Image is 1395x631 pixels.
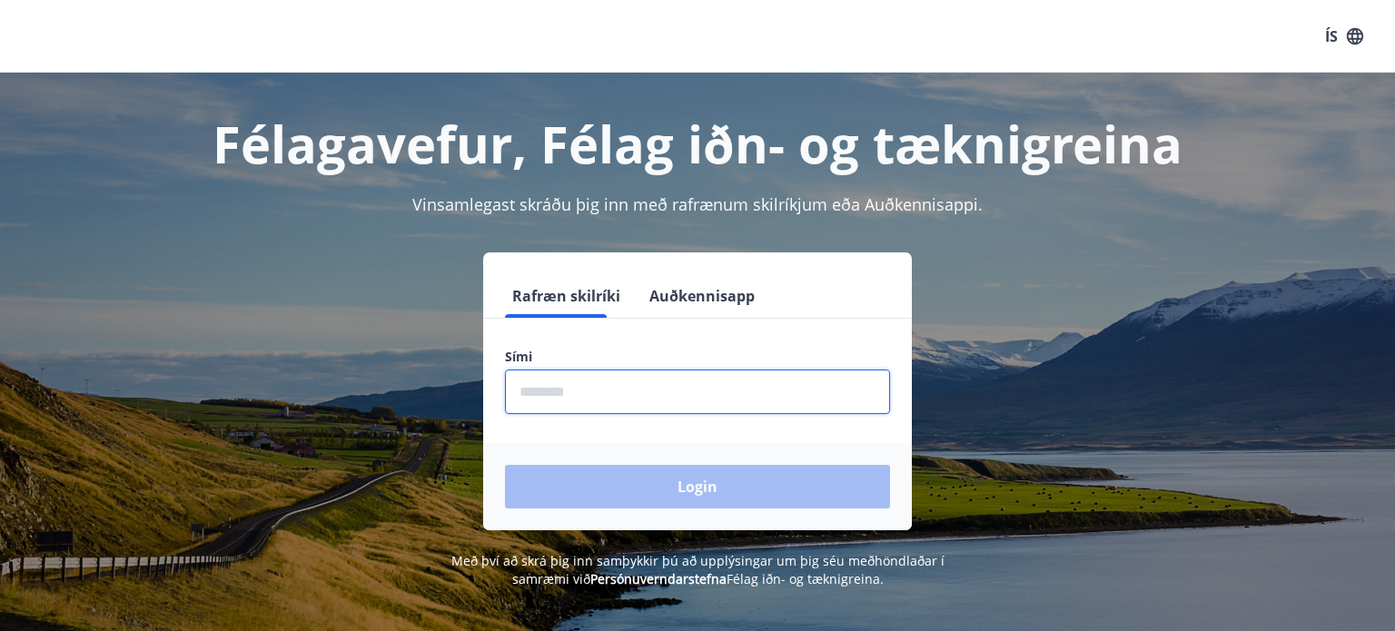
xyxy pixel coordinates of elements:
[412,193,983,215] span: Vinsamlegast skráðu þig inn með rafrænum skilríkjum eða Auðkennisappi.
[642,274,762,318] button: Auðkennisapp
[1315,20,1373,53] button: ÍS
[451,552,945,587] span: Með því að skrá þig inn samþykkir þú að upplýsingar um þig séu meðhöndlaðar í samræmi við Félag i...
[505,348,890,366] label: Sími
[590,570,727,587] a: Persónuverndarstefna
[65,109,1330,178] h1: Félagavefur, Félag iðn- og tæknigreina
[505,274,628,318] button: Rafræn skilríki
